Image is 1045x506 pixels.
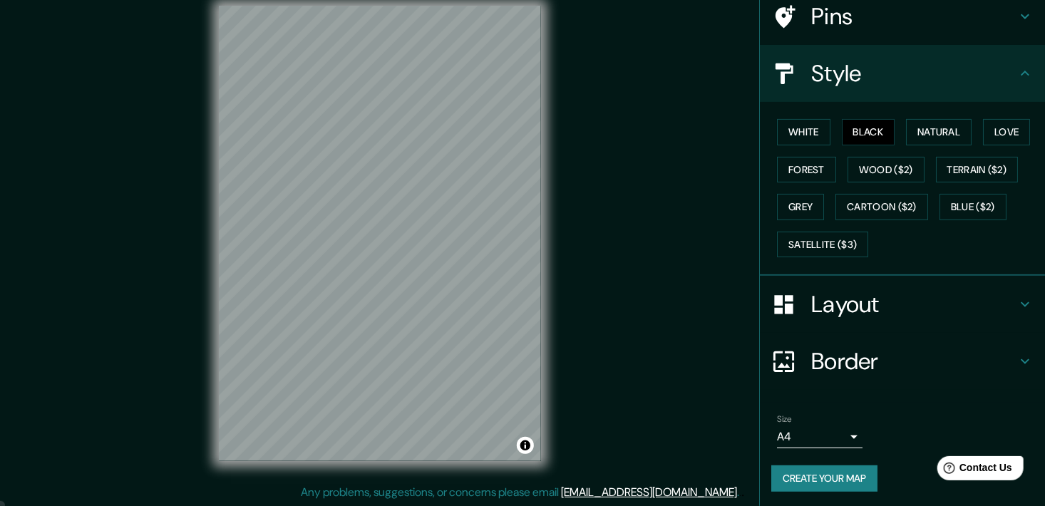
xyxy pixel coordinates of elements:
label: Size [777,413,792,425]
h4: Border [811,347,1016,376]
div: . [739,484,741,501]
button: Natural [906,119,972,145]
div: Style [760,45,1045,102]
p: Any problems, suggestions, or concerns please email . [301,484,739,501]
h4: Pins [811,2,1016,31]
h4: Layout [811,290,1016,319]
button: Terrain ($2) [936,157,1019,183]
button: White [777,119,830,145]
button: Forest [777,157,836,183]
button: Love [983,119,1030,145]
button: Toggle attribution [517,437,534,454]
a: [EMAIL_ADDRESS][DOMAIN_NAME] [561,485,737,500]
button: Blue ($2) [940,194,1007,220]
iframe: Help widget launcher [918,450,1029,490]
canvas: Map [219,6,541,461]
h4: Style [811,59,1016,88]
button: Wood ($2) [848,157,925,183]
button: Black [842,119,895,145]
div: A4 [777,425,863,448]
div: Layout [760,276,1045,333]
button: Grey [777,194,824,220]
div: . [741,484,744,501]
button: Create your map [771,465,877,492]
div: Border [760,333,1045,390]
button: Cartoon ($2) [835,194,928,220]
button: Satellite ($3) [777,232,868,258]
